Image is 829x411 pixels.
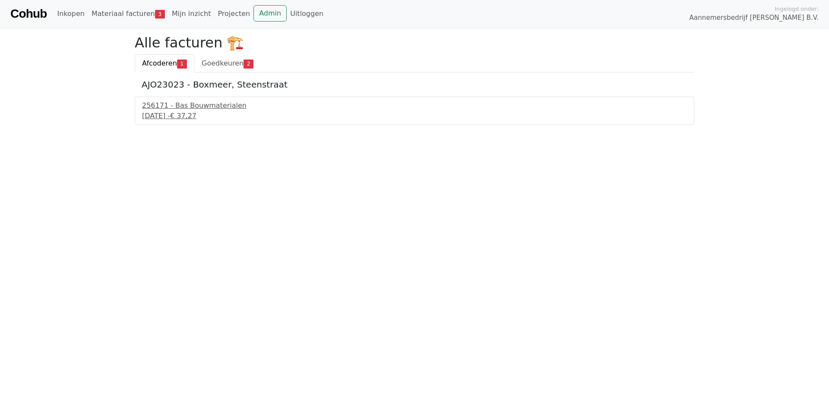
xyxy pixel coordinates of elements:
[142,59,177,67] span: Afcoderen
[287,5,327,22] a: Uitloggen
[202,59,244,67] span: Goedkeuren
[135,35,694,51] h2: Alle facturen 🏗️
[168,5,215,22] a: Mijn inzicht
[244,60,253,68] span: 2
[142,100,687,121] a: 256171 - Bas Bouwmaterialen[DATE] -€ 37,27
[775,5,819,13] span: Ingelogd onder:
[177,60,187,68] span: 1
[88,5,168,22] a: Materiaal facturen3
[135,54,194,72] a: Afcoderen1
[155,10,165,19] span: 3
[689,13,819,23] span: Aannemersbedrijf [PERSON_NAME] B.V.
[142,111,687,121] div: [DATE] -
[214,5,253,22] a: Projecten
[142,79,687,90] h5: AJO23023 - Boxmeer, Steenstraat
[194,54,261,72] a: Goedkeuren2
[54,5,88,22] a: Inkopen
[253,5,287,22] a: Admin
[142,100,687,111] div: 256171 - Bas Bouwmaterialen
[10,3,47,24] a: Cohub
[170,112,196,120] span: € 37,27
